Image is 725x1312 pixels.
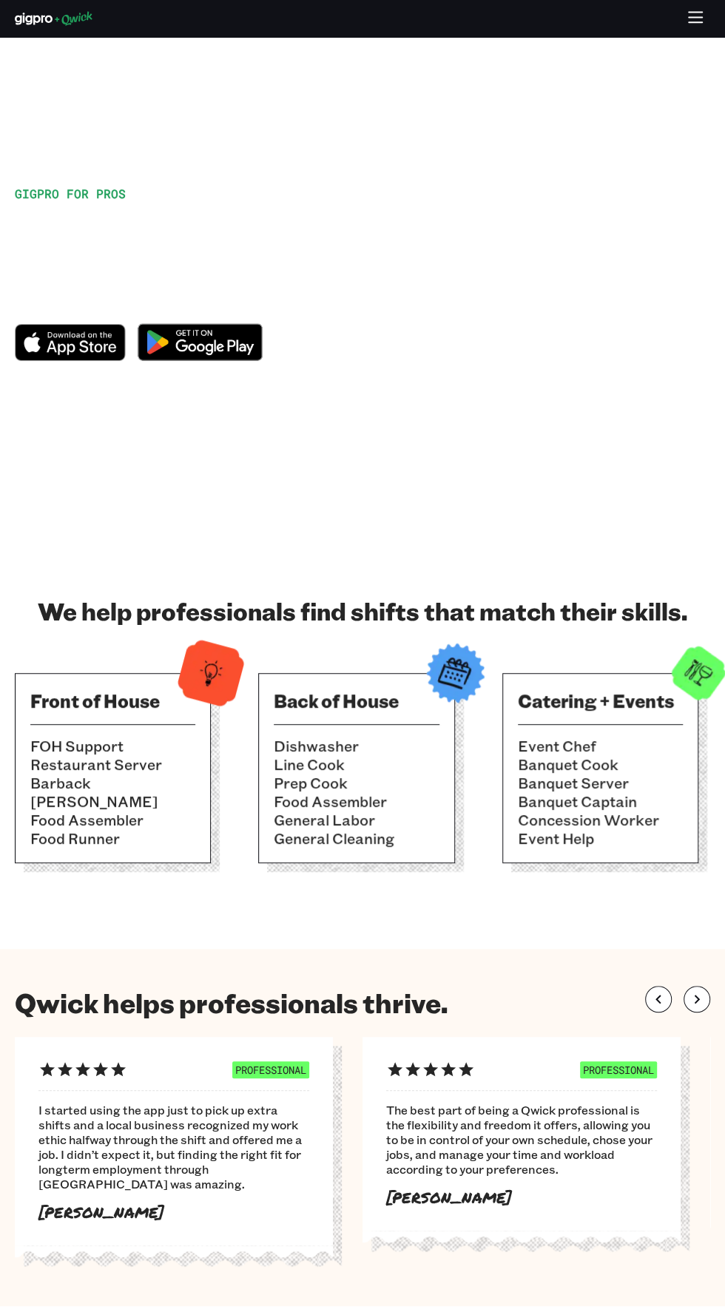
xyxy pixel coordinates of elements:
[129,314,272,370] img: Get it on Google Play
[274,792,439,811] li: Food Assembler
[232,1061,309,1078] span: PROFESSIONAL
[15,348,126,364] a: Download on the App Store
[274,689,439,712] h3: Back of House
[274,811,439,829] li: General Labor
[580,1061,657,1078] span: PROFESSIONAL
[38,1103,309,1191] span: I started using the app just to pick up extra shifts and a local business recognized my work ethi...
[15,209,432,308] h1: Work when you want, explore new opportunities, and get paid for it!
[30,689,195,712] h3: Front of House
[30,829,195,848] li: Food Runner
[274,829,439,848] li: General Cleaning
[274,737,439,755] li: Dishwasher
[30,792,195,811] li: [PERSON_NAME]
[518,689,683,712] h3: Catering + Events
[518,737,683,755] li: Event Chef
[15,986,448,1019] h1: Qwick helps professionals thrive.
[15,186,126,201] span: GIGPRO FOR PROS
[15,596,710,626] h2: We help professionals find shifts that match their skills.
[30,811,195,829] li: Food Assembler
[274,755,439,774] li: Line Cook
[30,737,195,755] li: FOH Support
[30,774,195,792] li: Barback
[386,1188,657,1207] p: [PERSON_NAME]
[274,774,439,792] li: Prep Cook
[518,774,683,792] li: Banquet Server
[38,1203,309,1222] p: [PERSON_NAME]
[518,811,683,829] li: Concession Worker
[518,792,683,811] li: Banquet Captain
[386,1103,657,1177] span: The best part of being a Qwick professional is the flexibility and freedom it offers, allowing yo...
[518,829,683,848] li: Event Help
[518,755,683,774] li: Banquet Cook
[30,755,195,774] li: Restaurant Server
